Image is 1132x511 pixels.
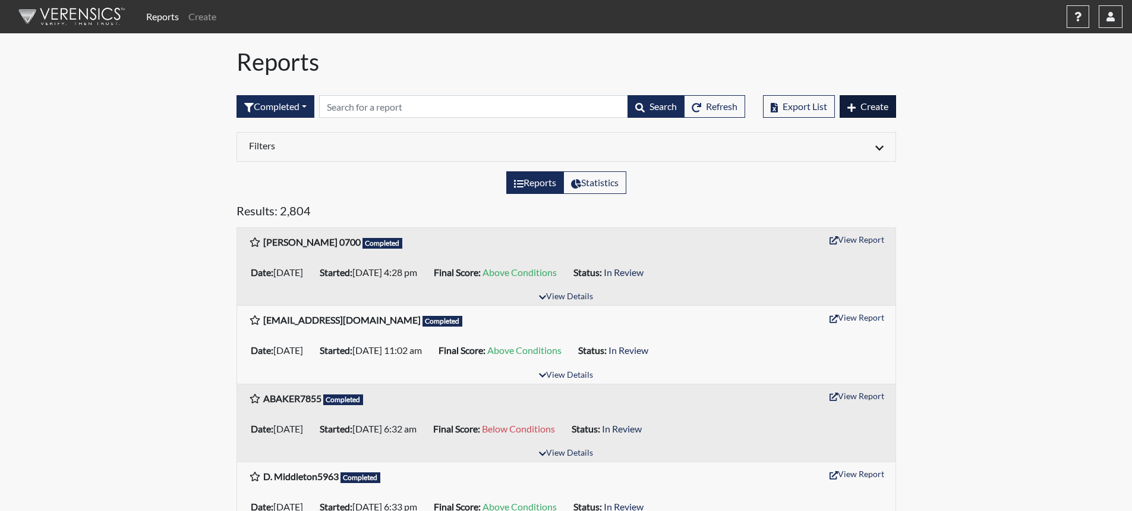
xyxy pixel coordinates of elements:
[563,171,626,194] label: View statistics about completed interviews
[439,344,485,356] b: Final Score:
[434,267,481,278] b: Final Score:
[860,101,888,112] span: Create
[237,48,896,76] h1: Reports
[246,263,315,282] li: [DATE]
[506,171,564,194] label: View the list of reports
[578,344,607,356] b: Status:
[246,341,315,360] li: [DATE]
[483,267,557,278] span: Above Conditions
[263,314,421,325] b: [EMAIL_ADDRESS][DOMAIN_NAME]
[534,289,598,305] button: View Details
[783,101,827,112] span: Export List
[315,341,434,360] li: [DATE] 11:02 am
[763,95,835,118] button: Export List
[824,387,890,405] button: View Report
[263,393,321,404] b: ABAKER7855
[840,95,896,118] button: Create
[249,140,557,151] h6: Filters
[482,423,555,434] span: Below Conditions
[315,419,428,438] li: [DATE] 6:32 am
[602,423,642,434] span: In Review
[824,230,890,249] button: View Report
[315,263,429,282] li: [DATE] 4:28 pm
[362,238,403,249] span: Completed
[263,236,361,247] b: [PERSON_NAME] 0700
[237,95,314,118] button: Completed
[251,267,273,278] b: Date:
[572,423,600,434] b: Status:
[824,465,890,483] button: View Report
[240,140,893,154] div: Click to expand/collapse filters
[237,95,314,118] div: Filter by interview status
[604,267,644,278] span: In Review
[573,267,602,278] b: Status:
[237,203,896,222] h5: Results: 2,804
[251,423,273,434] b: Date:
[649,101,677,112] span: Search
[608,344,648,356] span: In Review
[323,394,364,405] span: Completed
[433,423,480,434] b: Final Score:
[320,423,352,434] b: Started:
[824,308,890,327] button: View Report
[534,368,598,384] button: View Details
[534,446,598,462] button: View Details
[141,5,184,29] a: Reports
[320,267,352,278] b: Started:
[706,101,737,112] span: Refresh
[487,344,562,356] span: Above Conditions
[628,95,685,118] button: Search
[251,344,273,356] b: Date:
[684,95,745,118] button: Refresh
[320,344,352,356] b: Started:
[263,471,339,482] b: D. Middleton5963
[422,316,463,327] span: Completed
[246,419,315,438] li: [DATE]
[319,95,628,118] input: Search by Registration ID, Interview Number, or Investigation Name.
[340,472,381,483] span: Completed
[184,5,221,29] a: Create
